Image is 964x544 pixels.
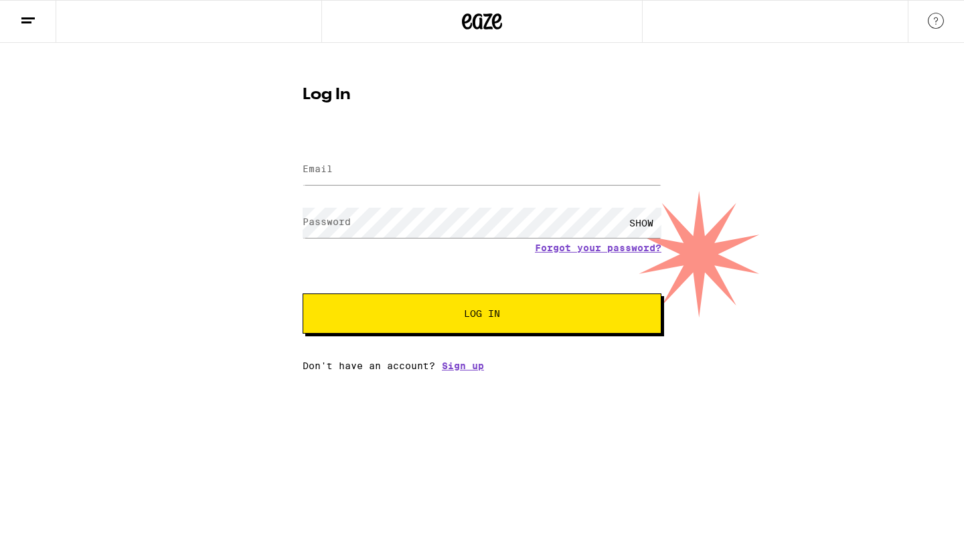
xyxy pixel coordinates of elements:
[621,208,661,238] div: SHOW
[303,360,661,371] div: Don't have an account?
[303,155,661,185] input: Email
[464,309,500,318] span: Log In
[442,360,484,371] a: Sign up
[303,216,351,227] label: Password
[303,293,661,334] button: Log In
[303,87,661,103] h1: Log In
[303,163,333,174] label: Email
[535,243,661,253] a: Forgot your password?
